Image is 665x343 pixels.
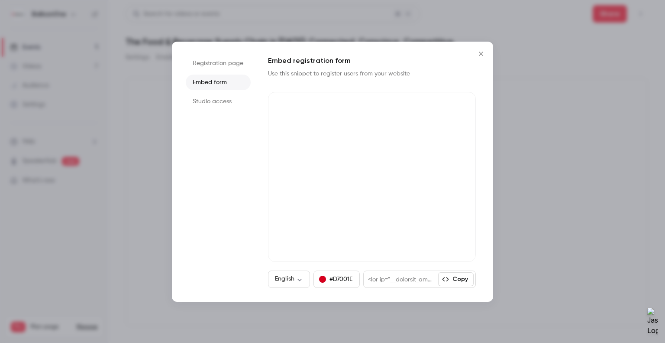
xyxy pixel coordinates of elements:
[268,274,310,283] div: English
[186,56,251,71] li: Registration page
[186,75,251,90] li: Embed form
[364,271,438,287] div: <lor ip="__dolorsit_ametconsecte_a06615e1-se23-43d2-1465-365eiu5t09in" utlab="etdol: 602%; magnaa...
[268,69,424,78] p: Use this snippet to register users from your website
[268,92,476,262] iframe: Contrast registration form
[186,94,251,109] li: Studio access
[472,45,490,62] button: Close
[438,272,474,286] button: Copy
[313,271,360,288] button: #D7001E
[268,56,476,66] h1: Embed registration form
